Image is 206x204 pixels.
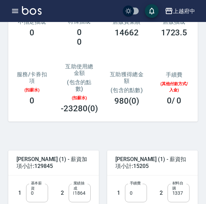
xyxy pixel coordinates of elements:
h5: 2 [160,190,166,196]
h3: 0 [77,27,82,37]
p: (其他付款方式/入金) [159,81,190,93]
button: 上越府中 [162,4,198,18]
h5: 1 [18,190,24,196]
h5: 2 [61,190,67,196]
h2: 互助使用總金額 [64,63,95,76]
h3: 14662 [115,28,139,37]
label: 手續費 [130,181,140,186]
img: Logo [22,6,42,15]
button: save [145,4,159,18]
h3: 0 [77,37,82,47]
label: 基本薪資 [31,181,45,191]
h2: 服務/卡券扣項 [16,71,47,84]
span: [PERSON_NAME] (1) - 薪資扣項小計:15205 [115,156,190,170]
h2: 手續費 [159,71,190,78]
h5: 1 [117,190,123,196]
span: [PERSON_NAME] (1) - 薪資加項小計:129845 [16,156,91,170]
h3: -23280(0) [61,104,98,113]
h2: (包含的點數) [108,87,146,93]
h2: 互助獲得總金額 [108,71,146,84]
label: 材料自購 [172,181,186,191]
p: (扣薪水) [64,95,95,101]
label: 業績抽成 [73,181,87,191]
h3: 0 / 0 [167,96,182,105]
h3: 980(0) [114,96,139,106]
h3: 0 [30,96,34,105]
h2: (包含的點數) [64,79,95,92]
div: 上越府中 [173,7,195,15]
h3: 1723.5 [161,28,187,37]
h3: 0 [30,28,34,37]
p: (扣薪水) [16,87,47,93]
